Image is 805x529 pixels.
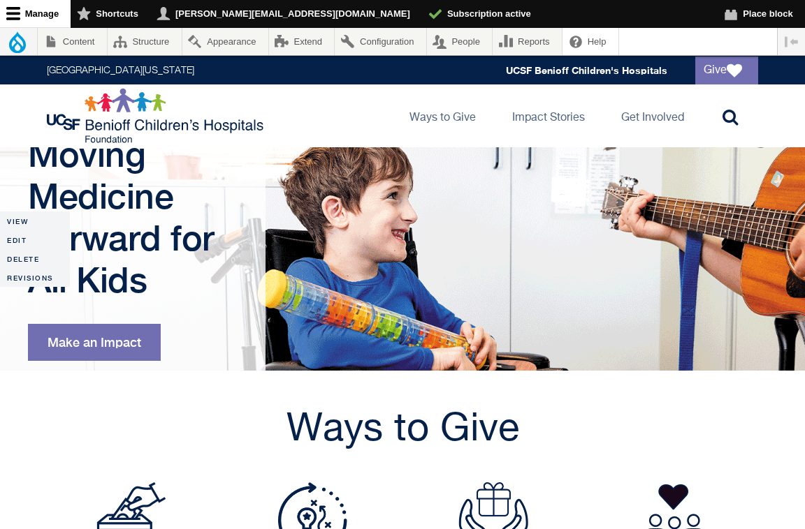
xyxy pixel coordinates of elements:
img: Logo for UCSF Benioff Children's Hospitals Foundation [47,88,267,144]
a: Give [695,57,758,84]
h1: Moving Medicine Forward for All Kids [28,133,241,301]
h2: Ways to Give [47,405,758,454]
a: UCSF Benioff Children's Hospitals [506,64,667,76]
a: Extend [269,28,335,55]
a: Make an Impact [28,324,161,361]
a: Appearance [182,28,268,55]
a: Get Involved [610,84,695,147]
a: Ways to Give [398,84,487,147]
button: Vertical orientation [778,28,805,55]
a: Help [563,28,618,55]
a: [GEOGRAPHIC_DATA][US_STATE] [47,66,194,75]
a: Content [38,28,107,55]
a: Configuration [335,28,426,55]
a: People [427,28,493,55]
a: Impact Stories [501,84,596,147]
a: Reports [493,28,562,55]
a: Structure [108,28,182,55]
